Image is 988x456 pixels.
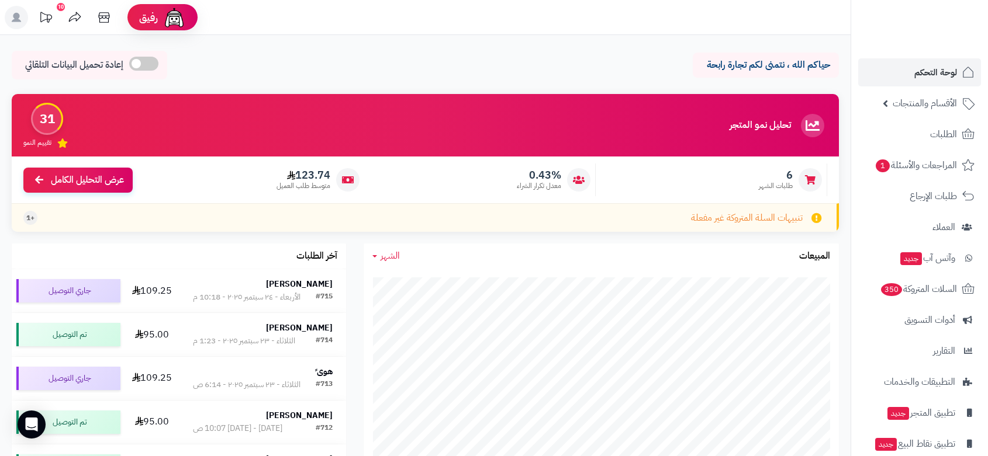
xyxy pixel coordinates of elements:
[875,159,890,173] span: 1
[908,9,977,33] img: logo-2.png
[933,343,955,359] span: التقارير
[25,58,123,72] span: إعادة تحميل البيانات التلقائي
[266,322,333,334] strong: [PERSON_NAME]
[193,335,295,347] div: الثلاثاء - ٢٣ سبتمبر ٢٠٢٥ - 1:23 م
[874,436,955,452] span: تطبيق نقاط البيع
[277,169,330,182] span: 123.74
[381,249,400,263] span: الشهر
[886,405,955,421] span: تطبيق المتجر
[702,58,830,72] p: حياكم الله ، نتمنى لكم تجارة رابحة
[858,151,981,179] a: المراجعات والأسئلة1
[125,401,179,444] td: 95.00
[316,379,333,391] div: #713
[858,306,981,334] a: أدوات التسويق
[887,407,909,420] span: جديد
[125,269,179,312] td: 109.25
[316,291,333,303] div: #715
[893,95,957,112] span: الأقسام والمنتجات
[759,169,793,182] span: 6
[858,213,981,241] a: العملاء
[193,379,300,391] div: الثلاثاء - ٢٣ سبتمبر ٢٠٢٥ - 6:14 ص
[16,323,120,346] div: تم التوصيل
[914,64,957,81] span: لوحة التحكم
[858,120,981,148] a: الطلبات
[31,6,60,32] a: تحديثات المنصة
[16,279,120,302] div: جاري التوصيل
[193,423,282,434] div: [DATE] - [DATE] 10:07 ص
[316,335,333,347] div: #714
[858,399,981,427] a: تطبيق المتجرجديد
[193,291,300,303] div: الأربعاء - ٢٤ سبتمبر ٢٠٢٥ - 10:18 م
[125,313,179,356] td: 95.00
[880,283,903,297] span: 350
[18,410,46,438] div: Open Intercom Messenger
[858,368,981,396] a: التطبيقات والخدمات
[875,438,897,451] span: جديد
[26,213,34,223] span: +1
[517,181,561,191] span: معدل تكرار الشراء
[858,337,981,365] a: التقارير
[875,157,957,173] span: المراجعات والأسئلة
[899,250,955,266] span: وآتس آب
[315,366,333,378] strong: هوى ً
[858,58,981,86] a: لوحة التحكم
[900,252,922,265] span: جديد
[799,251,830,262] h3: المبيعات
[759,181,793,191] span: طلبات الشهر
[932,219,955,235] span: العملاء
[16,367,120,390] div: جاري التوصيل
[51,173,124,187] span: عرض التحليل الكامل
[858,244,981,272] a: وآتس آبجديد
[277,181,330,191] span: متوسط طلب العميل
[858,182,981,210] a: طلبات الإرجاع
[23,138,51,148] span: تقييم النمو
[266,278,333,290] strong: [PERSON_NAME]
[904,312,955,328] span: أدوات التسويق
[910,188,957,204] span: طلبات الإرجاع
[139,11,158,25] span: رفيق
[266,409,333,422] strong: [PERSON_NAME]
[517,169,561,182] span: 0.43%
[880,281,957,297] span: السلات المتروكة
[316,423,333,434] div: #712
[930,126,957,142] span: الطلبات
[16,410,120,434] div: تم التوصيل
[691,211,803,225] span: تنبيهات السلة المتروكة غير مفعلة
[57,3,65,11] div: 10
[884,374,955,390] span: التطبيقات والخدمات
[125,357,179,400] td: 109.25
[730,120,791,131] h3: تحليل نمو المتجر
[163,6,186,29] img: ai-face.png
[372,249,400,263] a: الشهر
[23,168,133,193] a: عرض التحليل الكامل
[858,275,981,303] a: السلات المتروكة350
[296,251,337,262] h3: آخر الطلبات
